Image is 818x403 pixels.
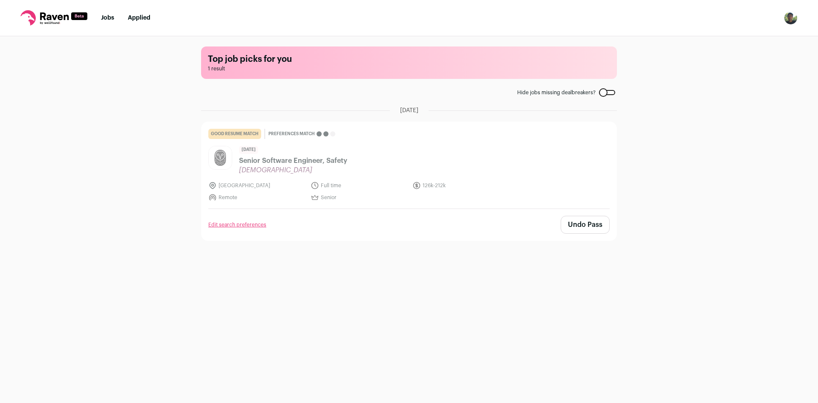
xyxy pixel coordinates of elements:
[239,156,347,166] span: Senior Software Engineer, Safety
[239,146,258,154] span: [DATE]
[208,181,305,190] li: [GEOGRAPHIC_DATA]
[311,193,408,202] li: Senior
[208,193,305,202] li: Remote
[268,130,315,138] span: Preferences match
[128,15,150,21] a: Applied
[412,181,510,190] li: 126k-212k
[239,166,347,174] span: [DEMOGRAPHIC_DATA]
[208,129,261,139] div: good resume match
[202,122,616,209] a: good resume match Preferences match [DATE] Senior Software Engineer, Safety [DEMOGRAPHIC_DATA] [G...
[517,89,596,96] span: Hide jobs missing dealbreakers?
[209,146,232,169] img: f3d5d0fa5e81f1c40eef72acec6f04c076c8df624c75215ce6affc40ebb62c96.jpg
[311,181,408,190] li: Full time
[400,106,418,115] span: [DATE]
[784,11,798,25] button: Open dropdown
[561,216,610,234] button: Undo Pass
[784,11,798,25] img: 10216056-medium_jpg
[208,53,610,65] h1: Top job picks for you
[208,65,610,72] span: 1 result
[101,15,114,21] a: Jobs
[208,221,266,228] a: Edit search preferences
